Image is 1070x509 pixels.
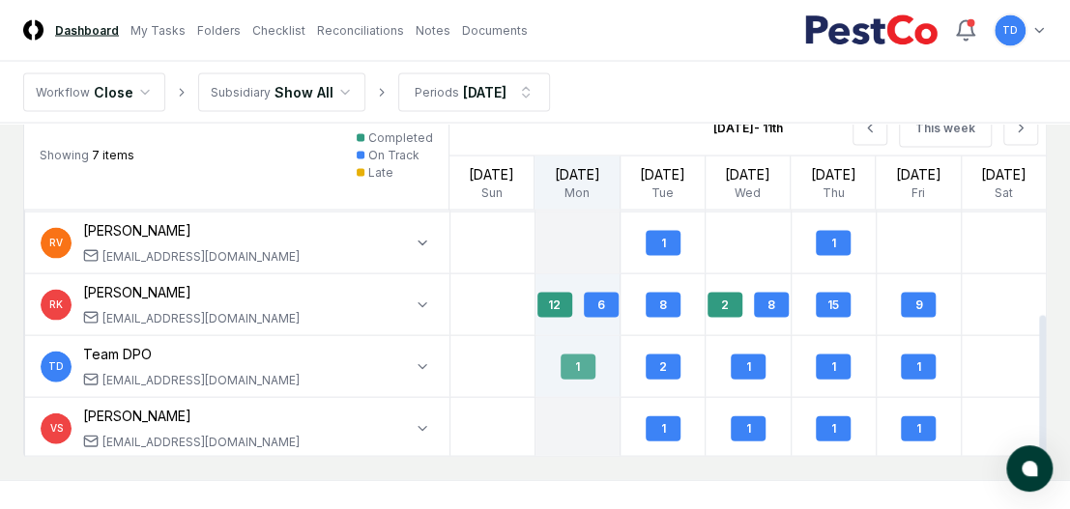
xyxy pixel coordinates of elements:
[40,147,134,164] div: 7 items
[36,84,90,101] div: Workflow
[40,148,89,162] span: Showing
[646,293,680,318] div: 8
[706,184,790,202] div: Wed
[646,354,680,380] div: 2
[48,359,64,374] span: TD
[462,22,528,40] a: Documents
[646,231,680,256] div: 1
[368,129,433,147] div: Completed
[449,164,534,184] div: [DATE]
[804,15,939,46] img: PestCo logo
[688,104,807,153] div: [DATE] - 11th
[197,22,241,40] a: Folders
[535,164,619,184] div: [DATE]
[1006,445,1053,492] button: atlas-launcher
[368,147,419,164] div: On Track
[901,416,936,441] div: 1
[23,20,43,41] img: Logo
[55,22,119,40] a: Dashboard
[83,220,300,240] div: [PERSON_NAME]
[901,293,936,318] div: 9
[83,282,300,302] div: [PERSON_NAME]
[49,236,63,250] span: RV
[398,73,550,112] button: Periods[DATE]
[962,184,1046,202] div: Sat
[416,22,450,40] a: Notes
[83,344,300,364] div: Team DPO
[646,416,680,441] div: 1
[535,184,619,202] div: Mon
[415,84,459,101] div: Periods
[791,184,875,202] div: Thu
[368,164,393,182] div: Late
[899,109,992,148] button: This week
[731,354,766,380] div: 1
[731,416,766,441] div: 1
[130,22,186,40] a: My Tasks
[252,22,305,40] a: Checklist
[561,354,595,380] div: 1
[211,84,271,101] div: Subsidiary
[816,231,851,256] div: 1
[584,293,619,318] div: 6
[993,14,1027,48] button: TD
[102,310,300,327] div: [EMAIL_ADDRESS][DOMAIN_NAME]
[317,22,404,40] a: Reconciliations
[876,164,960,184] div: [DATE]
[816,293,851,318] div: 15
[1002,23,1018,38] span: TD
[83,406,300,426] div: [PERSON_NAME]
[706,164,790,184] div: [DATE]
[621,184,705,202] div: Tue
[754,293,789,318] div: 8
[537,293,572,318] div: 12
[876,184,960,202] div: Fri
[49,297,63,312] span: RK
[463,82,506,102] div: [DATE]
[791,164,875,184] div: [DATE]
[708,293,742,318] div: 2
[50,421,63,436] span: VS
[816,416,851,441] div: 1
[102,372,300,389] div: [EMAIL_ADDRESS][DOMAIN_NAME]
[901,354,936,380] div: 1
[449,184,534,202] div: Sun
[816,354,851,380] div: 1
[23,73,550,112] nav: breadcrumb
[621,164,705,184] div: [DATE]
[102,434,300,451] div: [EMAIL_ADDRESS][DOMAIN_NAME]
[102,248,300,266] div: [EMAIL_ADDRESS][DOMAIN_NAME]
[962,164,1046,184] div: [DATE]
